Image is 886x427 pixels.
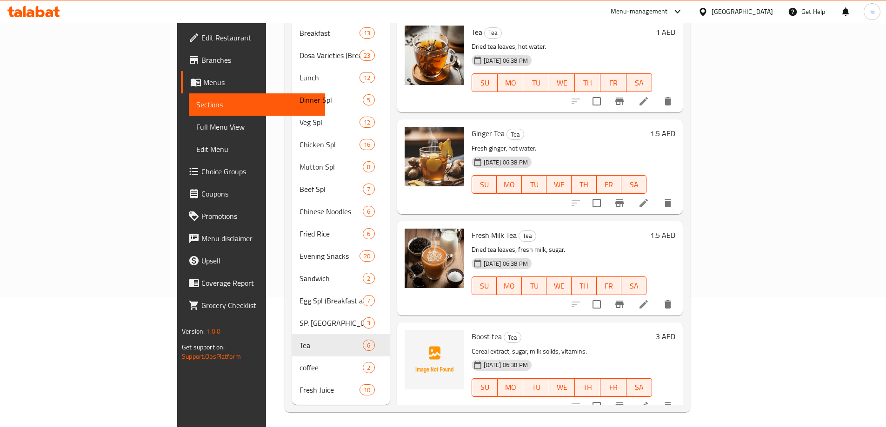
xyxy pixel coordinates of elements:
[657,192,679,214] button: delete
[201,32,318,43] span: Edit Restaurant
[500,279,518,293] span: MO
[485,27,501,38] span: Tea
[575,73,600,92] button: TH
[472,228,517,242] span: Fresh Milk Tea
[360,51,374,60] span: 23
[527,381,545,394] span: TU
[181,160,325,183] a: Choice Groups
[360,139,374,150] div: items
[363,363,374,372] span: 2
[360,250,374,262] div: items
[472,73,498,92] button: SU
[292,334,390,356] div: Tea6
[497,175,522,194] button: MO
[300,94,363,105] span: Dinner Spl
[300,206,363,217] span: Chinese Noodles
[504,332,521,343] div: Tea
[292,267,390,289] div: Sandwich2
[363,161,374,172] div: items
[650,127,675,140] h6: 1.5 AED
[300,295,363,306] span: Egg Spl (Breakfast and Dinner)
[519,230,536,241] span: Tea
[600,73,626,92] button: FR
[608,395,631,417] button: Branch-specific-item
[638,197,649,209] a: Edit menu item
[201,255,318,266] span: Upsell
[587,92,606,111] span: Select to update
[630,381,648,394] span: SA
[597,175,622,194] button: FR
[472,143,646,154] p: Fresh ginger, hot water.
[300,184,363,195] span: Beef Spl
[476,178,493,191] span: SU
[300,362,363,373] span: coffee
[611,6,668,17] div: Menu-management
[181,26,325,49] a: Edit Restaurant
[546,276,572,295] button: WE
[600,279,618,293] span: FR
[196,121,318,132] span: Full Menu View
[526,178,543,191] span: TU
[300,340,363,351] span: Tea
[363,273,374,284] div: items
[625,178,643,191] span: SA
[638,401,649,412] a: Edit menu item
[405,127,464,186] img: Ginger Tea
[575,279,593,293] span: TH
[480,361,532,369] span: [DATE] 06:38 PM
[181,183,325,205] a: Coupons
[497,276,522,295] button: MO
[869,7,875,17] span: m
[300,117,360,128] span: Veg Spl
[292,312,390,334] div: SP. [GEOGRAPHIC_DATA]3
[363,340,374,351] div: items
[292,245,390,267] div: Evening Snacks20
[363,206,374,217] div: items
[181,272,325,294] a: Coverage Report
[292,356,390,379] div: coffee2
[189,116,325,138] a: Full Menu View
[579,76,597,90] span: TH
[522,175,547,194] button: TU
[572,175,597,194] button: TH
[572,276,597,295] button: TH
[292,379,390,401] div: Fresh Juice10
[201,233,318,244] span: Menu disclaimer
[292,111,390,133] div: Veg Spl12
[608,192,631,214] button: Branch-specific-item
[363,295,374,306] div: items
[476,279,493,293] span: SU
[360,384,374,395] div: items
[657,90,679,112] button: delete
[363,341,374,350] span: 6
[181,250,325,272] a: Upsell
[292,223,390,245] div: Fried Rice6
[472,41,652,53] p: Dried tea leaves, hot water.
[405,330,464,389] img: Boost tea
[201,210,318,222] span: Promotions
[196,99,318,110] span: Sections
[587,193,606,213] span: Select to update
[363,362,374,373] div: items
[182,341,225,353] span: Get support on:
[363,274,374,283] span: 2
[182,325,205,337] span: Version:
[181,71,325,93] a: Menus
[553,381,571,394] span: WE
[476,76,494,90] span: SU
[292,89,390,111] div: Dinner Spl5
[549,378,575,397] button: WE
[523,73,549,92] button: TU
[300,228,363,239] span: Fried Rice
[292,18,390,405] nav: Menu sections
[181,49,325,71] a: Branches
[363,296,374,305] span: 7
[360,73,374,82] span: 12
[363,96,374,105] span: 5
[549,73,575,92] button: WE
[500,178,518,191] span: MO
[626,73,652,92] button: SA
[363,230,374,238] span: 6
